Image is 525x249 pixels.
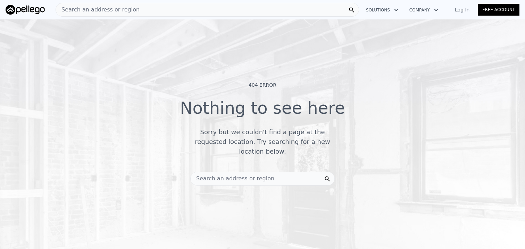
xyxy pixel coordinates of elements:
a: Log In [447,6,478,13]
div: Sorry but we couldn't find a page at the requested location. Try searching for a new location below: [185,127,340,156]
span: Search an address or region [56,6,140,14]
div: Nothing to see here [180,100,345,122]
div: 404 Error [249,81,276,88]
span: Search an address or region [191,174,274,183]
img: Pellego [6,5,45,15]
button: Solutions [360,4,404,16]
a: Free Account [478,4,519,16]
button: Company [404,4,444,16]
